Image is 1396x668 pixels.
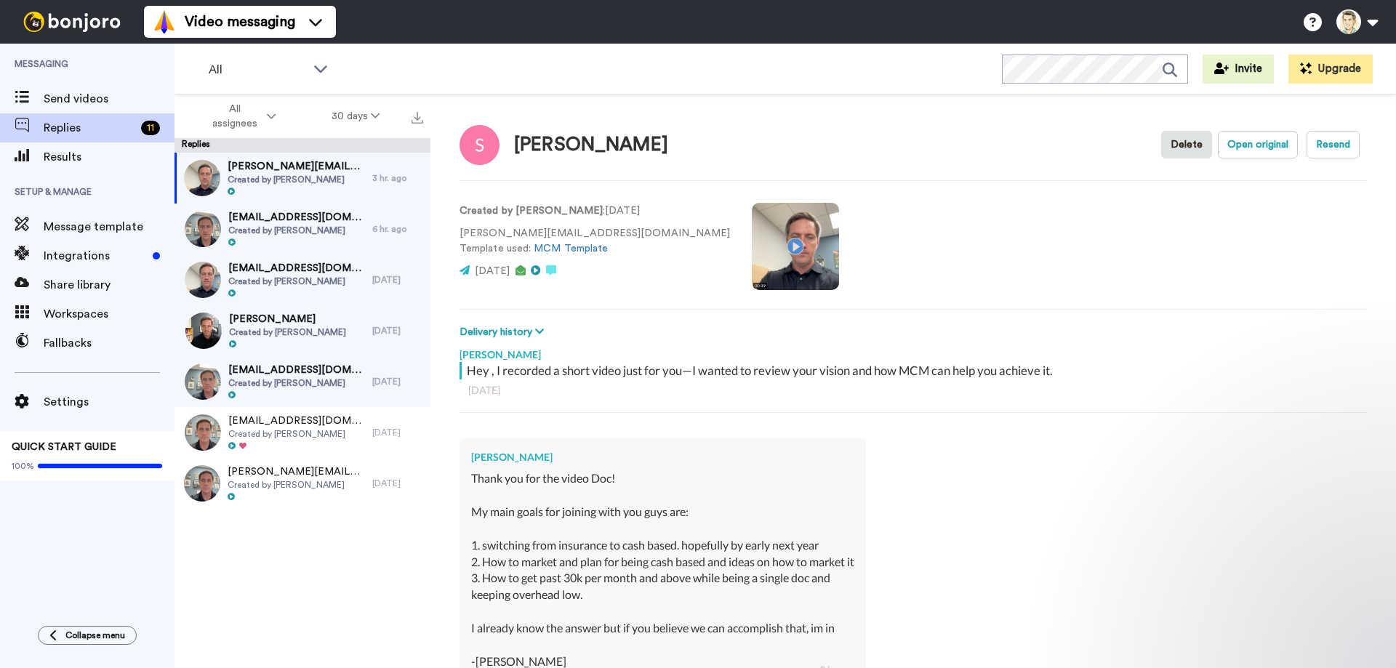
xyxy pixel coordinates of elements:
[184,465,220,502] img: ed10e186-f59e-4123-97c9-2320f35edf0c-thumb.jpg
[534,244,608,254] a: MCM Template
[460,206,603,216] strong: Created by [PERSON_NAME]
[228,414,365,428] span: [EMAIL_ADDRESS][DOMAIN_NAME]
[174,138,430,153] div: Replies
[1203,55,1274,84] button: Invite
[372,376,423,387] div: [DATE]
[460,226,730,257] p: [PERSON_NAME][EMAIL_ADDRESS][DOMAIN_NAME] Template used:
[185,313,222,349] img: da9bc8cd-eec6-4704-b964-408526331fe3-thumb.jpg
[17,12,127,32] img: bj-logo-header-white.svg
[412,112,423,124] img: export.svg
[229,326,346,338] span: Created by [PERSON_NAME]
[174,153,430,204] a: [PERSON_NAME][EMAIL_ADDRESS][DOMAIN_NAME]Created by [PERSON_NAME]3 hr. ago
[185,262,221,298] img: add38fcb-a95e-40d4-9477-c8dd6964daa5-thumb.jpg
[228,261,365,275] span: [EMAIL_ADDRESS][DOMAIN_NAME]
[174,458,430,509] a: [PERSON_NAME][EMAIL_ADDRESS][DOMAIN_NAME]Created by [PERSON_NAME][DATE]
[12,460,34,472] span: 100%
[185,12,295,32] span: Video messaging
[372,172,423,184] div: 3 hr. ago
[174,254,430,305] a: [EMAIL_ADDRESS][DOMAIN_NAME]Created by [PERSON_NAME][DATE]
[185,211,221,247] img: 25f1b4b8-78e9-48c4-831c-2d3ad144d0ce-thumb.jpg
[228,275,365,287] span: Created by [PERSON_NAME]
[44,119,135,137] span: Replies
[174,356,430,407] a: [EMAIL_ADDRESS][DOMAIN_NAME]Created by [PERSON_NAME][DATE]
[407,105,428,127] button: Export all results that match these filters now.
[141,121,160,135] div: 11
[44,247,147,265] span: Integrations
[1288,55,1373,84] button: Upgrade
[372,427,423,438] div: [DATE]
[475,266,510,276] span: [DATE]
[460,340,1367,362] div: [PERSON_NAME]
[228,159,365,174] span: [PERSON_NAME][EMAIL_ADDRESS][DOMAIN_NAME]
[228,464,365,479] span: [PERSON_NAME][EMAIL_ADDRESS][DOMAIN_NAME]
[153,10,176,33] img: vm-color.svg
[304,103,408,129] button: 30 days
[209,61,306,79] span: All
[44,90,174,108] span: Send videos
[174,407,430,458] a: [EMAIL_ADDRESS][DOMAIN_NAME]Created by [PERSON_NAME][DATE]
[372,478,423,489] div: [DATE]
[1218,131,1298,158] button: Open original
[177,96,304,137] button: All assignees
[44,334,174,352] span: Fallbacks
[1161,131,1212,158] button: Delete
[44,148,174,166] span: Results
[372,223,423,235] div: 6 hr. ago
[174,204,430,254] a: [EMAIL_ADDRESS][DOMAIN_NAME]Created by [PERSON_NAME]6 hr. ago
[514,134,668,156] div: [PERSON_NAME]
[460,324,548,340] button: Delivery history
[372,274,423,286] div: [DATE]
[228,363,365,377] span: [EMAIL_ADDRESS][DOMAIN_NAME]
[38,626,137,645] button: Collapse menu
[205,102,264,131] span: All assignees
[228,479,365,491] span: Created by [PERSON_NAME]
[228,428,365,440] span: Created by [PERSON_NAME]
[372,325,423,337] div: [DATE]
[468,383,1358,398] div: [DATE]
[44,276,174,294] span: Share library
[44,305,174,323] span: Workspaces
[471,450,854,464] div: [PERSON_NAME]
[185,363,221,400] img: 240cd929-0095-4cda-aa3b-8478d803c00e-thumb.jpg
[12,442,116,452] span: QUICK START GUIDE
[174,305,430,356] a: [PERSON_NAME]Created by [PERSON_NAME][DATE]
[185,414,221,451] img: 8d5caffd-9d0a-4cc4-8200-70c4439635cb-thumb.jpg
[228,174,365,185] span: Created by [PERSON_NAME]
[184,160,220,196] img: e5ed49f7-4446-499b-aa9d-050dc6746a45-thumb.jpg
[44,393,174,411] span: Settings
[228,210,365,225] span: [EMAIL_ADDRESS][DOMAIN_NAME]
[467,362,1363,379] div: Hey , I recorded a short video just for you—I wanted to review your vision and how MCM can help y...
[229,312,346,326] span: [PERSON_NAME]
[460,204,730,219] p: : [DATE]
[228,377,365,389] span: Created by [PERSON_NAME]
[1307,131,1360,158] button: Resend
[65,629,125,641] span: Collapse menu
[44,218,174,236] span: Message template
[460,125,500,165] img: Image of Sean hammondsdc
[228,225,365,236] span: Created by [PERSON_NAME]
